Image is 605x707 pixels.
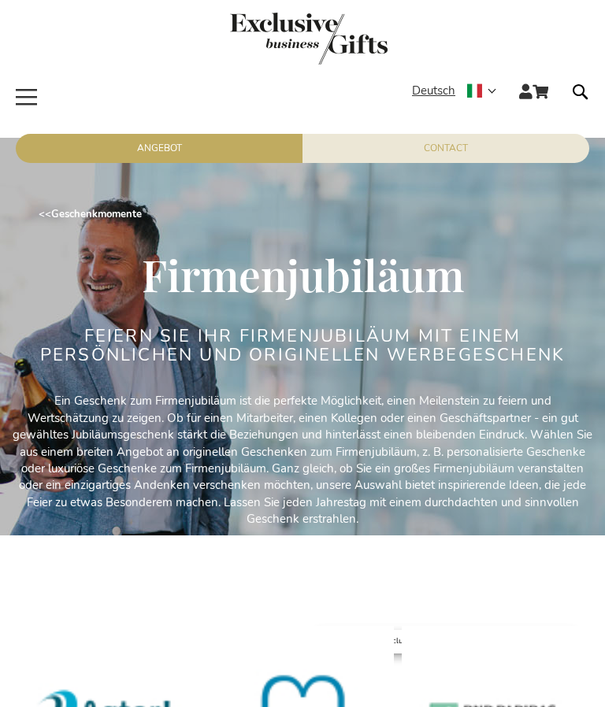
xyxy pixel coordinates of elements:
[302,134,589,163] a: Contact
[412,82,455,100] span: Deutsch
[16,134,302,163] a: Angebot
[13,13,605,69] a: store logo
[39,207,142,221] a: Geschenkmomente
[13,393,592,527] p: Ein Geschenk zum Firmenjubiläum ist die perfekte Möglichkeit, einen Meilenstein zu feiern und Wer...
[230,13,388,65] img: Exclusive Business gifts logo
[13,327,592,365] h2: FEIERN SIE IHR FIRMENJUBILÄUM MIT EINEM PERSÖNLICHEN UND ORIGINELLEN WERBEGESCHENK
[142,245,464,303] span: Firmenjubiläum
